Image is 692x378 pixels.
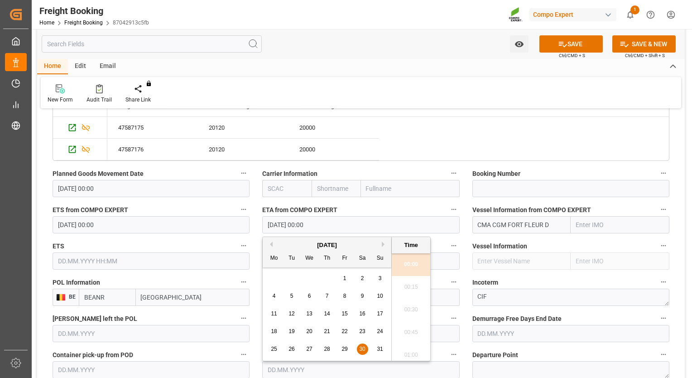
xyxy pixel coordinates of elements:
button: Vessel Information from COMPO EXPERT [658,204,669,215]
button: open menu [510,35,529,53]
div: Choose Tuesday, August 5th, 2025 [286,291,298,302]
span: 16 [359,310,365,317]
div: Press SPACE to select this row. [53,139,107,160]
div: 47587176 [107,139,198,160]
span: ETS from COMPO EXPERT [53,205,128,215]
span: 4 [273,293,276,299]
span: 28 [324,346,330,352]
button: ETS from COMPO EXPERT [238,204,250,215]
button: ETA [448,240,460,252]
div: Press SPACE to select this row. [107,117,379,139]
span: [PERSON_NAME] left the POL [53,314,137,324]
span: 29 [341,346,347,352]
button: ETS [238,240,250,252]
button: SAVE [539,35,603,53]
div: Choose Thursday, August 14th, 2025 [322,308,333,320]
span: 25 [271,346,277,352]
button: Planned Goods Movement Date [238,167,250,179]
div: 20000 [288,139,379,160]
button: Booking Number [658,167,669,179]
input: DD.MM.YYYY HH:MM [53,216,250,233]
span: 3 [379,275,382,281]
span: BE [66,294,76,300]
button: Previous Month [267,242,273,247]
button: Container Empty Return [448,349,460,360]
div: Choose Tuesday, August 26th, 2025 [286,344,298,355]
span: Booking Number [472,169,520,179]
span: Container pick-up from POD [53,350,133,360]
div: Choose Sunday, August 17th, 2025 [375,308,386,320]
div: Freight Booking [39,4,149,18]
div: Choose Saturday, August 23rd, 2025 [357,326,368,337]
div: Choose Saturday, August 2nd, 2025 [357,273,368,284]
span: 12 [288,310,294,317]
span: 17 [377,310,383,317]
div: Choose Thursday, August 28th, 2025 [322,344,333,355]
div: Choose Saturday, August 30th, 2025 [357,344,368,355]
div: Choose Wednesday, August 13th, 2025 [304,308,315,320]
input: Enter Locode [79,289,136,306]
button: Container pick-up from POD [238,349,250,360]
div: Choose Wednesday, August 20th, 2025 [304,326,315,337]
div: 20120 [198,117,288,138]
div: Choose Wednesday, August 27th, 2025 [304,344,315,355]
button: POD Information [448,276,460,288]
div: 47587175 [107,117,198,138]
div: Edit [68,59,93,74]
div: Choose Sunday, August 10th, 2025 [375,291,386,302]
div: Choose Thursday, August 7th, 2025 [322,291,333,302]
span: Planned Goods Movement Date [53,169,144,179]
span: 6 [308,293,311,299]
input: DD.MM.YYYY HH:MM [262,216,459,233]
div: Press SPACE to select this row. [107,139,379,160]
textarea: CIF [472,289,669,306]
span: 22 [341,328,347,334]
input: Enter Vessel Name [472,216,571,233]
span: 10 [377,293,383,299]
input: Search Fields [42,35,262,53]
div: Choose Sunday, August 3rd, 2025 [375,273,386,284]
span: Demurrage Free Days End Date [472,314,562,324]
div: Choose Sunday, August 31st, 2025 [375,344,386,355]
span: 18 [271,328,277,334]
input: DD.MM.YYYY HH:MM [53,252,250,270]
div: 20000 [288,117,379,138]
span: Departure Point [472,350,518,360]
div: Choose Friday, August 29th, 2025 [339,344,351,355]
span: 14 [324,310,330,317]
span: 26 [288,346,294,352]
button: Carrier Information [448,167,460,179]
div: Compo Expert [529,8,616,21]
span: 31 [377,346,383,352]
div: Choose Thursday, August 21st, 2025 [322,326,333,337]
div: Choose Wednesday, August 6th, 2025 [304,291,315,302]
span: 24 [377,328,383,334]
input: Enter IMO [571,252,669,270]
span: 15 [341,310,347,317]
div: New Form [48,96,73,104]
div: Choose Monday, August 11th, 2025 [269,308,280,320]
div: Su [375,253,386,264]
button: ETA from COMPO EXPERT [448,204,460,215]
button: Help Center [640,5,661,25]
span: 19 [288,328,294,334]
button: Next Month [382,242,387,247]
button: SAVE & NEW [612,35,676,53]
span: Carrier Information [262,169,317,179]
div: Choose Tuesday, August 19th, 2025 [286,326,298,337]
button: Departure Point [658,349,669,360]
div: Tu [286,253,298,264]
input: DD.MM.YYYY [53,325,250,342]
span: 23 [359,328,365,334]
div: Sa [357,253,368,264]
input: Shortname [312,180,361,197]
button: [PERSON_NAME] left the POL [238,312,250,324]
div: Choose Friday, August 8th, 2025 [339,291,351,302]
span: 5 [290,293,293,299]
span: 8 [343,293,346,299]
div: Choose Monday, August 18th, 2025 [269,326,280,337]
span: POL Information [53,278,100,287]
div: Time [394,241,428,250]
div: Email [93,59,123,74]
div: Choose Monday, August 25th, 2025 [269,344,280,355]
